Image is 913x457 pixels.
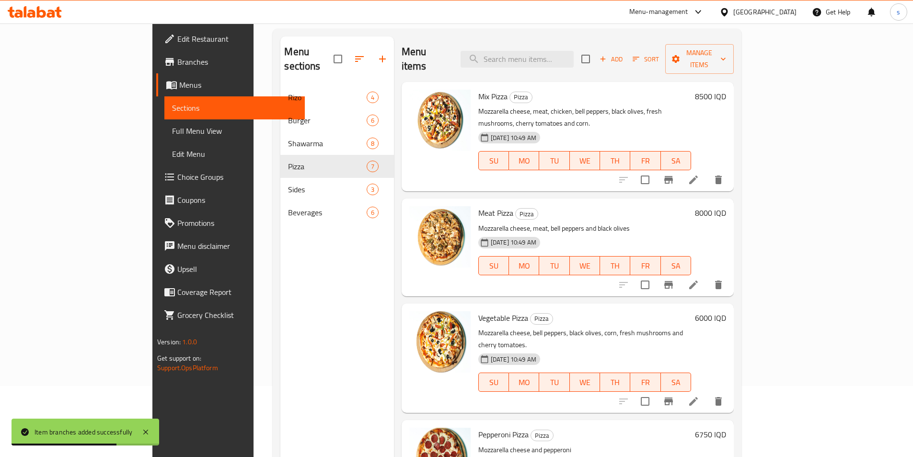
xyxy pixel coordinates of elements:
span: Pizza [288,161,366,172]
button: WE [570,256,600,275]
span: 3 [367,185,378,194]
a: Edit menu item [688,396,699,407]
h6: 8500 IQD [695,90,726,103]
button: FR [630,373,660,392]
span: Grocery Checklist [177,309,297,321]
span: Select to update [635,391,655,411]
div: Pizza [530,313,553,325]
span: SA [665,154,687,168]
span: Rizo [288,92,366,103]
span: WE [574,154,596,168]
button: MO [509,256,539,275]
p: Mozzarella cheese and pepperoni [478,444,691,456]
a: Menus [156,73,305,96]
p: Mozzarella cheese, bell peppers, black olives, corn, fresh mushrooms and cherry tomatoes. [478,327,691,351]
button: Manage items [665,44,734,74]
a: Branches [156,50,305,73]
span: 4 [367,93,378,102]
span: Meat Pizza [478,206,513,220]
span: TU [543,154,566,168]
a: Edit menu item [688,174,699,186]
h6: 6750 IQD [695,428,726,441]
span: Coverage Report [177,286,297,298]
span: TU [543,375,566,389]
span: s [897,7,900,17]
a: Promotions [156,211,305,234]
button: WE [570,151,600,170]
span: Promotions [177,217,297,229]
h6: 8000 IQD [695,206,726,220]
a: Coverage Report [156,281,305,304]
a: Choice Groups [156,165,305,188]
span: SU [483,375,505,389]
span: TH [604,375,626,389]
button: SA [661,373,691,392]
div: Sides [288,184,366,195]
a: Support.OpsPlatform [157,362,218,374]
span: MO [513,154,535,168]
span: Select all sections [328,49,348,69]
span: Pizza [516,209,538,220]
h6: 6000 IQD [695,311,726,325]
button: SU [478,256,509,275]
a: Edit menu item [688,279,699,291]
a: Upsell [156,258,305,281]
span: WE [574,259,596,273]
button: TH [600,256,630,275]
div: items [367,207,379,218]
button: FR [630,256,660,275]
p: Mozzarella cheese, meat, chicken, bell peppers, black olives, fresh mushrooms, cherry tomatoes an... [478,105,691,129]
button: SA [661,151,691,170]
button: Sort [630,52,661,67]
button: Add [596,52,626,67]
span: Full Menu View [172,125,297,137]
div: Pizza [531,430,554,441]
a: Edit Menu [164,142,305,165]
span: Sections [172,102,297,114]
span: Pepperoni Pizza [478,427,529,442]
div: Burger6 [280,109,393,132]
button: delete [707,168,730,191]
nav: Menu sections [280,82,393,228]
span: Select to update [635,170,655,190]
a: Edit Restaurant [156,27,305,50]
div: Pizza7 [280,155,393,178]
span: Upsell [177,263,297,275]
span: [DATE] 10:49 AM [487,355,540,364]
span: TH [604,259,626,273]
h2: Menu sections [284,45,333,73]
a: Full Menu View [164,119,305,142]
span: TH [604,154,626,168]
div: Pizza [515,208,538,220]
a: Coupons [156,188,305,211]
span: SA [665,259,687,273]
span: Beverages [288,207,366,218]
button: SA [661,256,691,275]
span: Add item [596,52,626,67]
span: 6 [367,116,378,125]
button: MO [509,373,539,392]
span: FR [634,259,657,273]
span: Sort sections [348,47,371,70]
img: Mix Pizza [409,90,471,151]
span: 6 [367,208,378,217]
span: Add [598,54,624,65]
button: SU [478,151,509,170]
div: Pizza [509,92,532,103]
button: TU [539,151,569,170]
span: Version: [157,336,181,348]
div: [GEOGRAPHIC_DATA] [733,7,797,17]
span: FR [634,375,657,389]
h2: Menu items [402,45,449,73]
span: MO [513,375,535,389]
div: items [367,161,379,172]
span: Burger [288,115,366,126]
span: Choice Groups [177,171,297,183]
p: Mozzarella cheese, meat, bell peppers and black olives [478,223,691,234]
div: items [367,115,379,126]
button: Branch-specific-item [657,168,680,191]
div: items [367,138,379,149]
span: Select section [576,49,596,69]
button: TU [539,256,569,275]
